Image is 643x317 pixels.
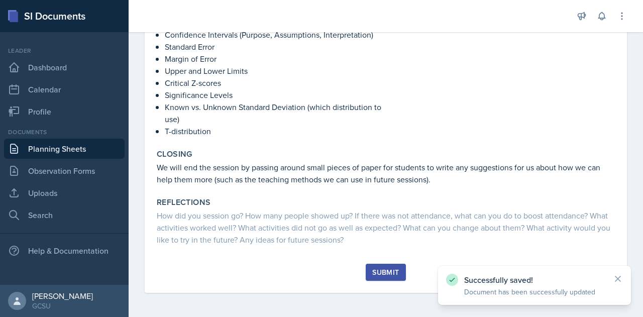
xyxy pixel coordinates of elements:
div: Help & Documentation [4,241,125,261]
p: Critical Z-scores [165,77,384,89]
div: How did you session go? How many people showed up? If there was not attendance, what can you do t... [157,209,615,246]
div: Leader [4,46,125,55]
p: Significance Levels [165,89,384,101]
div: GCSU [32,301,93,311]
label: Closing [157,149,192,159]
a: Profile [4,101,125,122]
button: Submit [366,264,405,281]
p: Successfully saved! [464,275,605,285]
p: Known vs. Unknown Standard Deviation (which distribution to use) [165,101,384,125]
a: Uploads [4,183,125,203]
a: Planning Sheets [4,139,125,159]
p: We will end the session by passing around small pieces of paper for students to write any suggest... [157,161,615,185]
a: Calendar [4,79,125,99]
p: Standard Error [165,41,384,53]
label: Reflections [157,197,210,207]
div: Submit [372,268,399,276]
div: Documents [4,128,125,137]
a: Dashboard [4,57,125,77]
p: T-distribution [165,125,384,137]
div: [PERSON_NAME] [32,291,93,301]
p: Confidence Intervals (Purpose, Assumptions, Interpretation) [165,29,384,41]
a: Search [4,205,125,225]
p: Document has been successfully updated [464,287,605,297]
p: Margin of Error [165,53,384,65]
a: Observation Forms [4,161,125,181]
p: Upper and Lower Limits [165,65,384,77]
